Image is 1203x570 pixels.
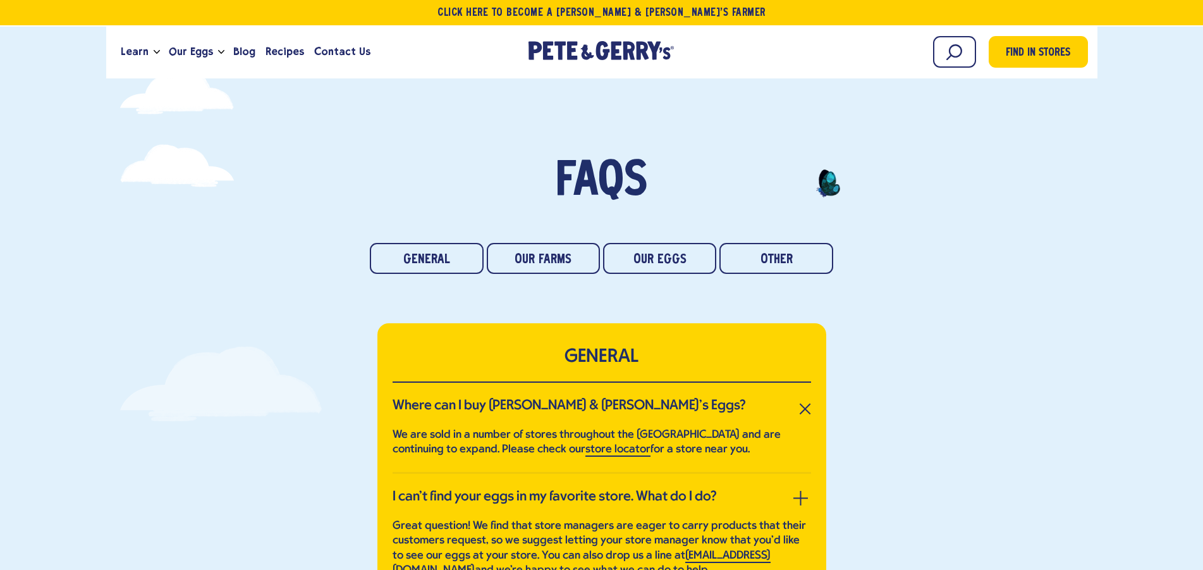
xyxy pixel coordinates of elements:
[121,44,149,59] span: Learn
[933,36,976,68] input: Search
[164,35,218,69] a: Our Eggs
[314,44,370,59] span: Contact Us
[393,346,811,369] h2: GENERAL
[266,44,304,59] span: Recipes
[989,36,1088,68] a: Find in Stores
[393,398,746,414] h3: Where can I buy [PERSON_NAME] & [PERSON_NAME]’s Eggs?
[370,243,483,274] a: General
[169,44,213,59] span: Our Eggs
[116,35,154,69] a: Learn
[487,243,600,274] a: Our Farms
[260,35,309,69] a: Recipes
[218,50,224,54] button: Open the dropdown menu for Our Eggs
[555,159,647,206] span: FAQs
[393,428,811,457] p: We are sold in a number of stores throughout the [GEOGRAPHIC_DATA] and are continuing to expand. ...
[309,35,376,69] a: Contact Us
[1006,45,1070,62] span: Find in Stores
[719,243,833,274] a: Other
[233,44,255,59] span: Blog
[228,35,260,69] a: Blog
[603,243,716,274] a: Our Eggs
[585,443,650,457] a: store locator
[393,489,717,505] h3: I can’t find your eggs in my favorite store. What do I do?
[154,50,160,54] button: Open the dropdown menu for Learn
